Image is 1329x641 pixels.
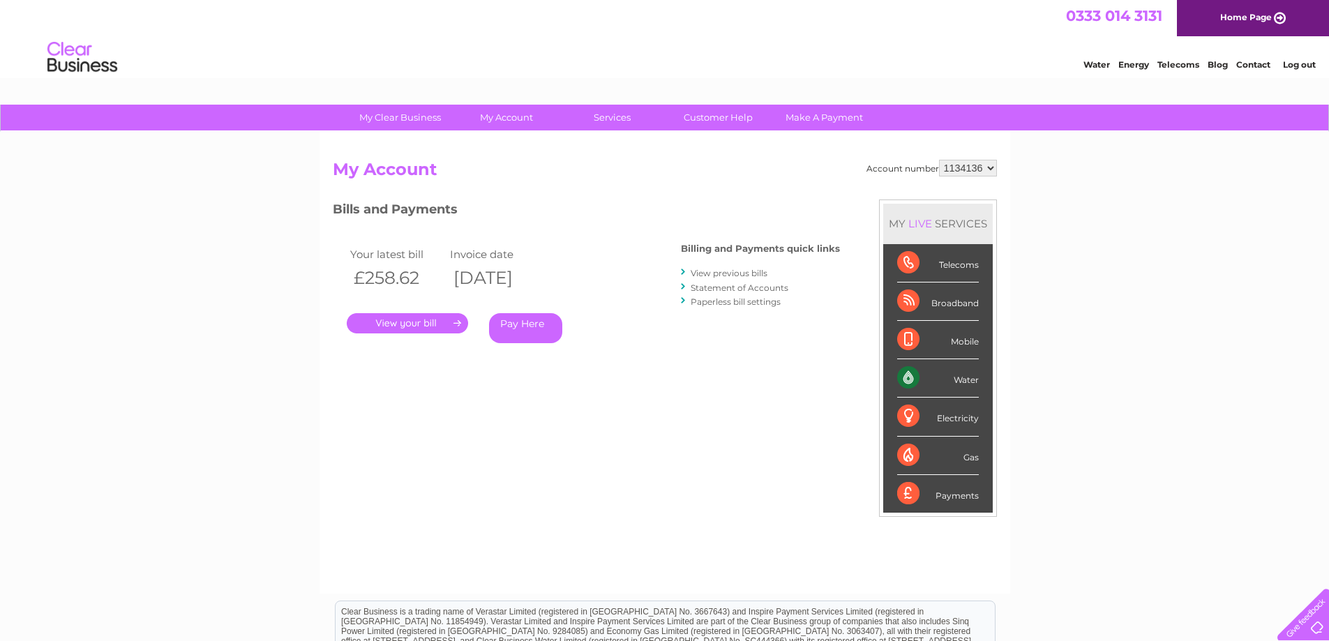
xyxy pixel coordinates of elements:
[347,245,447,264] td: Your latest bill
[691,282,788,293] a: Statement of Accounts
[866,160,997,176] div: Account number
[897,475,979,513] div: Payments
[1208,59,1228,70] a: Blog
[47,36,118,79] img: logo.png
[1157,59,1199,70] a: Telecoms
[691,268,767,278] a: View previous bills
[1236,59,1270,70] a: Contact
[1083,59,1110,70] a: Water
[897,244,979,282] div: Telecoms
[336,8,995,68] div: Clear Business is a trading name of Verastar Limited (registered in [GEOGRAPHIC_DATA] No. 3667643...
[897,321,979,359] div: Mobile
[555,105,670,130] a: Services
[333,160,997,186] h2: My Account
[897,282,979,321] div: Broadband
[347,313,468,333] a: .
[767,105,882,130] a: Make A Payment
[1118,59,1149,70] a: Energy
[1283,59,1316,70] a: Log out
[449,105,564,130] a: My Account
[333,199,840,224] h3: Bills and Payments
[347,264,447,292] th: £258.62
[897,398,979,436] div: Electricity
[1066,7,1162,24] a: 0333 014 3131
[906,217,935,230] div: LIVE
[883,204,993,243] div: MY SERVICES
[897,359,979,398] div: Water
[446,264,547,292] th: [DATE]
[661,105,776,130] a: Customer Help
[343,105,458,130] a: My Clear Business
[691,296,781,307] a: Paperless bill settings
[897,437,979,475] div: Gas
[681,243,840,254] h4: Billing and Payments quick links
[489,313,562,343] a: Pay Here
[446,245,547,264] td: Invoice date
